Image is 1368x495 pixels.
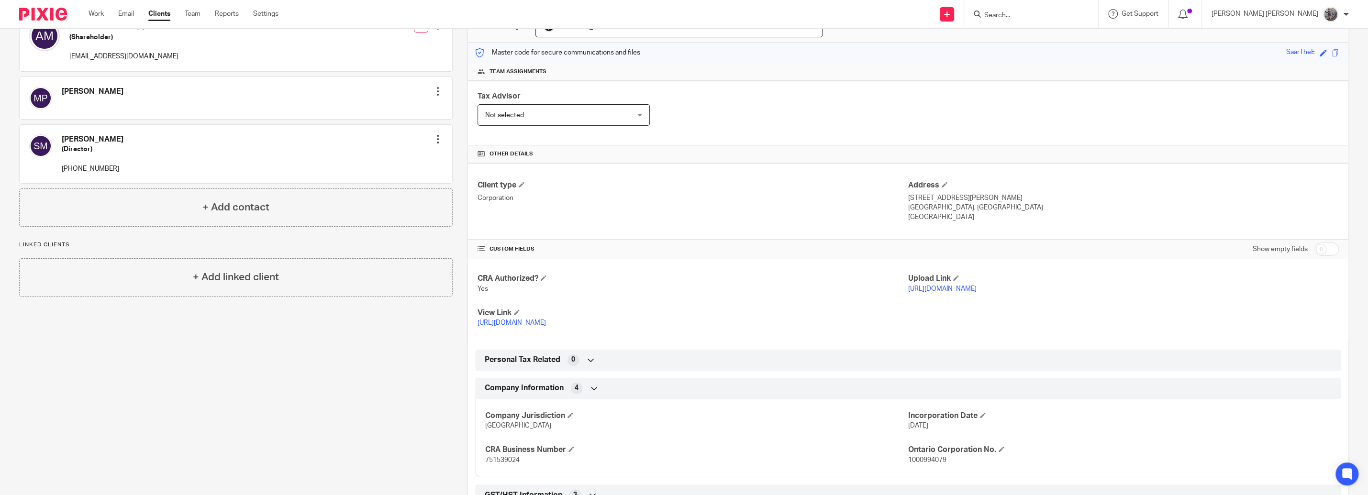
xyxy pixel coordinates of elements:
span: Get Support [1122,11,1158,17]
p: [GEOGRAPHIC_DATA], [GEOGRAPHIC_DATA] [908,203,1339,212]
input: Search [983,11,1069,20]
h4: CRA Business Number [485,445,908,455]
a: Email [118,9,134,19]
h4: CRA Authorized? [478,274,908,284]
span: Not selected [485,112,524,119]
h4: Client type [478,180,908,190]
img: svg%3E [29,87,52,110]
span: Yes [478,286,488,292]
h4: + Add contact [202,200,269,215]
span: Team assignments [489,68,546,76]
a: Work [89,9,104,19]
img: Pixie [19,8,67,21]
h4: [PERSON_NAME] [62,87,123,97]
div: SaarTheE [1286,47,1315,58]
p: Master code for secure communications and files [475,48,640,57]
h4: Incorporation Date [908,411,1331,421]
span: 4 [575,383,578,393]
h4: CUSTOM FIELDS [478,245,908,253]
a: Settings [253,9,278,19]
span: 1000994079 [908,457,946,463]
span: Personal Tax Related [485,355,560,365]
span: 0 [571,355,575,364]
img: svg%3E [29,134,52,157]
h4: + Add linked client [193,270,279,285]
h4: [PERSON_NAME] [62,134,123,144]
p: [PHONE_NUMBER] [62,164,123,174]
a: Team [185,9,200,19]
h4: Ontario Corporation No. [908,445,1331,455]
h4: Address [908,180,1339,190]
span: Tax Advisor [478,92,521,100]
a: Clients [148,9,170,19]
span: 751539024 [485,457,520,463]
h4: Company Jurisdiction [485,411,908,421]
a: Reports [215,9,239,19]
a: [URL][DOMAIN_NAME] [478,319,546,326]
a: [URL][DOMAIN_NAME] [908,286,977,292]
span: [GEOGRAPHIC_DATA] [485,422,551,429]
p: [PERSON_NAME] [PERSON_NAME] [1212,9,1318,19]
h4: View Link [478,308,908,318]
p: Linked clients [19,241,453,249]
h5: (Shareholder) [69,33,178,42]
h5: (Director) [62,144,123,154]
p: [GEOGRAPHIC_DATA] [908,212,1339,222]
img: svg%3E [29,21,60,51]
p: [STREET_ADDRESS][PERSON_NAME] [908,193,1339,203]
h4: Upload Link [908,274,1339,284]
p: Corporation [478,193,908,203]
label: Show empty fields [1253,244,1308,254]
img: 20160912_191538.jpg [1323,7,1338,22]
span: [DATE] [908,422,928,429]
p: [EMAIL_ADDRESS][DOMAIN_NAME] [69,52,178,61]
span: Other details [489,150,533,158]
span: Company Information [485,383,564,393]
